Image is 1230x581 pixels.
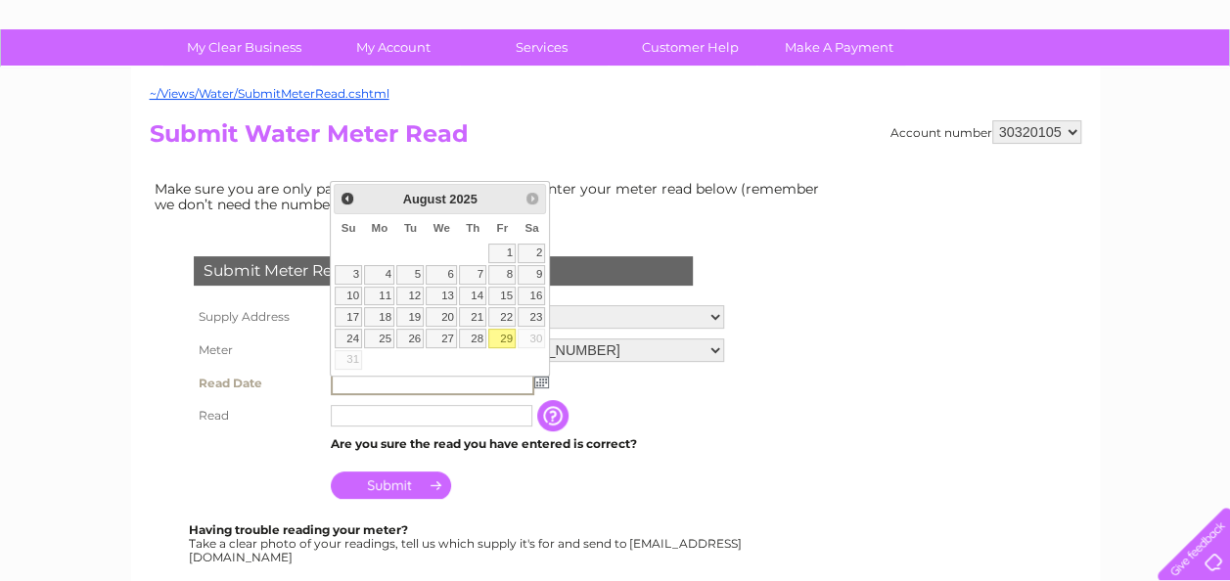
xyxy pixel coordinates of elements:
b: Having trouble reading your meter? [189,522,408,537]
a: 13 [426,287,457,306]
a: Customer Help [610,29,771,66]
a: 12 [396,287,424,306]
a: 25 [364,329,394,348]
span: Friday [496,222,508,234]
td: Make sure you are only paying for what you use. Simply enter your meter read below (remember we d... [150,176,835,217]
a: 18 [364,307,394,327]
a: 26 [396,329,424,348]
th: Supply Address [189,300,326,334]
a: Log out [1165,83,1211,98]
img: logo.png [43,51,143,111]
a: 4 [364,265,394,285]
span: August [403,192,446,206]
span: Tuesday [404,222,417,234]
a: My Account [312,29,474,66]
div: Clear Business is a trading name of Verastar Limited (registered in [GEOGRAPHIC_DATA] No. 3667643... [154,11,1078,95]
h2: Submit Water Meter Read [150,120,1081,157]
a: 7 [459,265,486,285]
a: Prev [337,187,359,209]
a: 5 [396,265,424,285]
div: Take a clear photo of your readings, tell us which supply it's for and send to [EMAIL_ADDRESS][DO... [189,523,745,563]
a: Services [461,29,622,66]
a: Blog [1060,83,1088,98]
a: 21 [459,307,486,327]
a: 14 [459,287,486,306]
a: Contact [1100,83,1148,98]
a: Water [886,83,923,98]
a: 19 [396,307,424,327]
a: ~/Views/Water/SubmitMeterRead.cshtml [150,86,389,101]
a: 20 [426,307,457,327]
a: 0333 014 3131 [861,10,996,34]
a: 3 [335,265,362,285]
a: 23 [518,307,545,327]
span: Monday [371,222,387,234]
a: 1 [488,244,516,263]
img: ... [534,373,549,388]
a: 8 [488,265,516,285]
a: 15 [488,287,516,306]
th: Meter [189,334,326,367]
span: Prev [340,191,355,206]
a: 24 [335,329,362,348]
a: 27 [426,329,457,348]
a: 22 [488,307,516,327]
a: My Clear Business [163,29,325,66]
a: 28 [459,329,486,348]
input: Submit [331,471,451,499]
span: Saturday [524,222,538,234]
span: Thursday [466,222,479,234]
td: Are you sure the read you have entered is correct? [326,431,729,457]
th: Read Date [189,367,326,400]
input: Information [537,400,572,431]
span: Wednesday [433,222,450,234]
div: Account number [890,120,1081,144]
a: 6 [426,265,457,285]
a: 17 [335,307,362,327]
a: Telecoms [989,83,1048,98]
th: Read [189,400,326,431]
a: 9 [518,265,545,285]
a: 29 [488,329,516,348]
a: 10 [335,287,362,306]
a: 11 [364,287,394,306]
a: Energy [934,83,978,98]
span: Sunday [342,222,356,234]
div: Submit Meter Read [194,256,693,286]
span: 2025 [449,192,477,206]
a: 2 [518,244,545,263]
a: 16 [518,287,545,306]
a: Make A Payment [758,29,920,66]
